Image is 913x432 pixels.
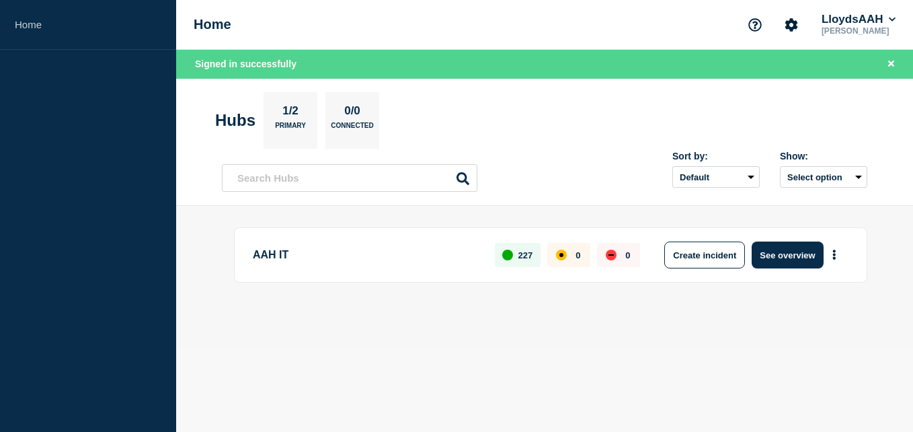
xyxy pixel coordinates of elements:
button: Support [741,11,769,39]
p: 0/0 [340,104,366,122]
p: [PERSON_NAME] [819,26,898,36]
div: Sort by: [672,151,760,161]
h1: Home [194,17,231,32]
button: Close banner [883,57,900,72]
select: Sort by [672,166,760,188]
button: See overview [752,242,823,268]
p: 0 [575,250,580,260]
p: 1/2 [278,104,304,122]
input: Search Hubs [222,164,477,192]
h2: Hubs [215,111,255,130]
div: Show: [780,151,867,161]
p: Primary [275,122,306,136]
button: Account settings [777,11,805,39]
button: Select option [780,166,867,188]
span: Signed in successfully [195,59,296,69]
p: AAH IT [253,242,479,268]
div: down [606,250,617,260]
p: Connected [331,122,373,136]
p: 227 [518,250,533,260]
button: LloydsAAH [819,13,898,26]
p: 0 [625,250,630,260]
div: up [502,250,513,260]
button: More actions [826,243,843,268]
div: affected [556,250,567,260]
button: Create incident [664,242,745,268]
